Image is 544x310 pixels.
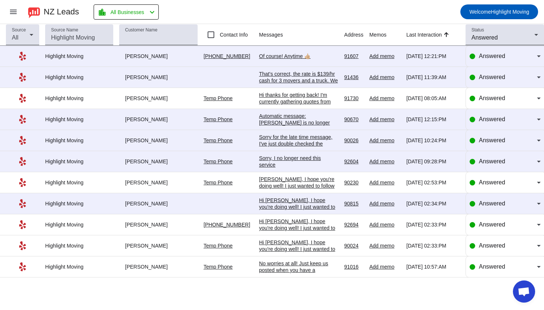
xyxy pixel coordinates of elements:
[369,116,400,123] div: Add memo
[259,92,338,125] div: Hi thanks for getting back! I'm currently gathering quotes from other companies too. Once I'm abl...
[344,24,369,46] th: Address
[406,242,460,249] div: [DATE] 02:33:PM
[344,74,363,81] div: 91436
[28,6,40,18] img: logo
[18,94,27,103] mat-icon: Yelp
[513,280,535,303] a: Open chat
[406,221,460,228] div: [DATE] 02:33:PM
[119,158,198,165] div: [PERSON_NAME]
[119,200,198,207] div: [PERSON_NAME]
[45,137,113,144] div: Highlight Moving
[204,53,250,59] a: [PHONE_NUMBER]
[479,116,505,122] span: Answered
[406,200,460,207] div: [DATE] 02:34:PM
[406,31,442,38] div: Last Interaction
[204,222,250,228] a: [PHONE_NUMBER]
[45,116,113,123] div: Highlight Moving
[369,200,400,207] div: Add memo
[259,71,338,130] div: That's correct, the rate is $139/hr cash for 3 movers and a truck. We do have a double drive time...
[119,179,198,186] div: [PERSON_NAME]
[460,4,538,19] button: WelcomeHighlight Moving
[18,136,27,145] mat-icon: Yelp
[344,116,363,123] div: 90670
[406,263,460,270] div: [DATE] 10:57:AM
[9,7,18,16] mat-icon: menu
[344,263,363,270] div: 91016
[479,221,505,228] span: Answered
[259,260,338,293] div: No worries at all! Just keep us posted when you have a confirmed date. We'll do our best to accom...
[369,179,400,186] div: Add memo
[344,53,363,59] div: 91607
[148,8,157,17] mat-icon: chevron_left
[119,242,198,249] div: [PERSON_NAME]
[204,264,233,270] a: Temp Phone
[204,95,233,101] a: Temp Phone
[45,221,113,228] div: Highlight Moving
[18,157,27,166] mat-icon: Yelp
[344,200,363,207] div: 90815
[12,28,26,33] mat-label: Source
[369,74,400,81] div: Add memo
[110,7,144,17] span: All Businesses
[45,179,113,186] div: Highlight Moving
[471,28,484,33] mat-label: Status
[344,221,363,228] div: 92694
[344,179,363,186] div: 90230
[344,95,363,102] div: 91730
[469,9,491,15] span: Welcome
[406,179,460,186] div: [DATE] 02:53:PM
[45,200,113,207] div: Highlight Moving
[479,95,505,101] span: Answered
[369,263,400,270] div: Add memo
[18,115,27,124] mat-icon: Yelp
[479,200,505,207] span: Answered
[479,158,505,164] span: Answered
[12,34,19,41] span: All
[259,53,338,59] div: Of course! Anytime 👍🏼
[45,263,113,270] div: Highlight Moving
[469,7,529,17] span: Highlight Moving
[406,116,460,123] div: [DATE] 12:15:PM
[471,34,498,41] span: Answered
[119,53,198,59] div: [PERSON_NAME]
[479,137,505,143] span: Answered
[406,53,460,59] div: [DATE] 12:21:PM
[369,95,400,102] div: Add memo
[51,33,107,42] input: Highlight Moving
[479,242,505,249] span: Answered
[259,197,338,297] div: Hi [PERSON_NAME], I hope you're doing well! I just wanted to follow up and see if you're still co...
[119,74,198,81] div: [PERSON_NAME]
[259,24,344,46] th: Messages
[51,28,78,33] mat-label: Source Name
[94,4,159,20] button: All Businesses
[344,158,363,165] div: 92604
[204,159,233,164] a: Temp Phone
[479,74,505,80] span: Answered
[119,116,198,123] div: [PERSON_NAME]
[18,220,27,229] mat-icon: Yelp
[45,242,113,249] div: Highlight Moving
[204,116,233,122] a: Temp Phone
[98,8,107,17] mat-icon: location_city
[406,137,460,144] div: [DATE] 10:24:PM
[369,24,406,46] th: Memos
[18,178,27,187] mat-icon: Yelp
[344,242,363,249] div: 90024
[259,155,338,168] div: Sorry, I no longer need this service
[204,137,233,143] a: Temp Phone
[119,221,198,228] div: [PERSON_NAME]
[369,242,400,249] div: Add memo
[479,263,505,270] span: Answered
[259,134,338,174] div: Sorry for the late time message, I've just double checked the schedule for [DATE] and we can make...
[369,221,400,228] div: Add memo
[259,113,338,133] div: Automatic message: [PERSON_NAME] is no longer pursuing this job.
[369,53,400,59] div: Add memo
[18,52,27,61] mat-icon: Yelp
[218,31,248,38] label: Contact Info
[119,137,198,144] div: [PERSON_NAME]
[18,241,27,250] mat-icon: Yelp
[369,158,400,165] div: Add memo
[45,53,113,59] div: Highlight Moving
[18,199,27,208] mat-icon: Yelp
[204,243,233,249] a: Temp Phone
